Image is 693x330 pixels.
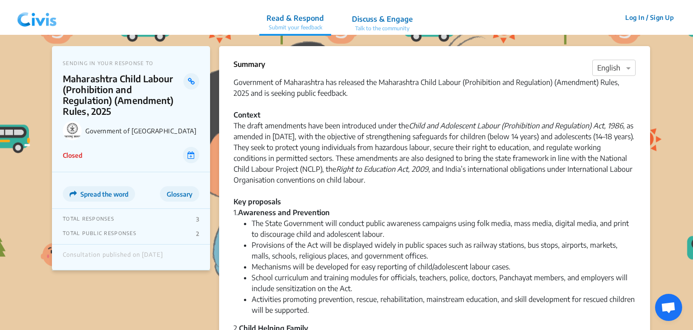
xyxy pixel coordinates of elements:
[63,186,135,202] button: Spread the word
[252,240,636,261] li: Provisions of the Act will be displayed widely in public spaces such as railway stations, bus sto...
[619,10,679,24] button: Log In / Sign Up
[196,216,199,223] p: 3
[167,190,192,198] span: Glossary
[196,230,199,237] p: 2
[80,190,128,198] span: Spread the word
[63,216,114,223] p: TOTAL RESPONSES
[14,4,61,31] img: navlogo.png
[267,13,324,24] p: Read & Respond
[63,121,82,140] img: Government of Maharashtra logo
[352,14,413,24] p: Discuss & Engage
[160,186,199,202] button: Glossary
[409,121,623,130] em: Child and Adolescent Labour (Prohibition and Regulation) Act, 1986
[252,272,636,294] li: School curriculum and training modules for officials, teachers, police, doctors, Panchayat member...
[234,59,265,70] p: Summary
[267,24,324,32] p: Submit your feedback
[252,261,636,272] li: Mechanisms will be developed for easy reporting of child/adolescent labour cases.
[238,208,330,217] strong: Awareness and Prevention
[234,77,636,218] div: Government of Maharashtra has released the Maharashtra Child Labour (Prohibition and Regulation) ...
[63,251,163,263] div: Consultation published on [DATE]
[63,60,199,66] p: SENDING IN YOUR RESPONSE TO
[63,151,82,160] p: Closed
[352,24,413,33] p: Talk to the community
[336,165,428,174] em: Right to Education Act, 2009
[252,294,636,316] li: Activities promoting prevention, rescue, rehabilitation, mainstream education, and skill developm...
[234,197,281,206] strong: Key proposals
[252,218,636,240] li: The State Government will conduct public awareness campaigns using folk media, mass media, digita...
[63,73,183,117] p: Maharashtra Child Labour (Prohibition and Regulation) (Amendment) Rules, 2025
[85,127,199,135] p: Government of [GEOGRAPHIC_DATA]
[63,230,136,237] p: TOTAL PUBLIC RESPONSES
[234,110,260,119] strong: Context
[655,294,682,321] div: Open chat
